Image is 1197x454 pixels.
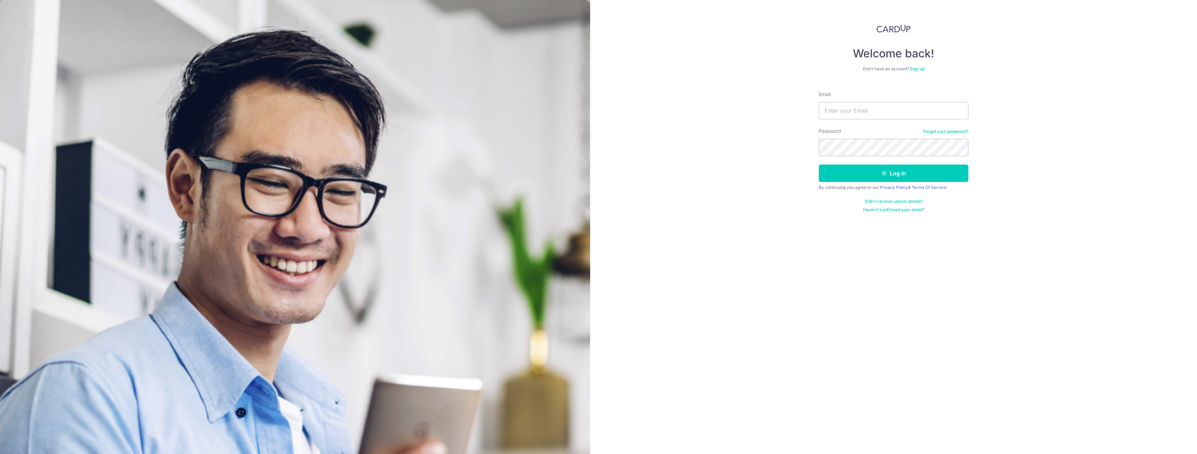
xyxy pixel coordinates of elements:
[880,185,908,190] a: Privacy Policy
[819,165,968,182] button: Log in
[865,199,923,204] a: Didn't receive unlock details?
[819,128,841,135] label: Password
[819,47,968,61] h4: Welcome back!
[912,185,946,190] a: Terms Of Service
[819,185,968,190] div: By continuing you agree to our &
[923,129,968,134] a: Forgot your password?
[877,24,911,33] img: CardUp Logo
[910,66,925,71] a: Sign up
[819,66,968,72] div: Don’t have an account?
[819,91,831,98] label: Email
[863,207,924,213] a: Haven't confirmed your email?
[819,102,968,119] input: Enter your Email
